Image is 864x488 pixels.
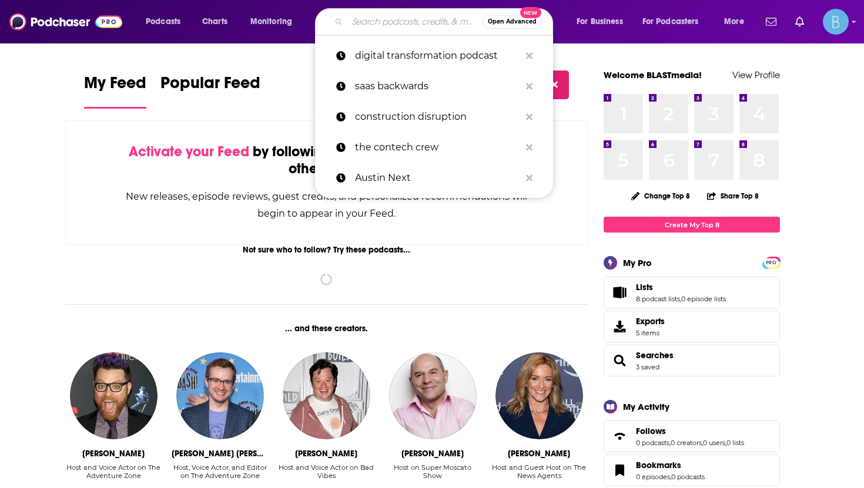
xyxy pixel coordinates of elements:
[636,426,744,436] a: Follows
[635,12,716,31] button: open menu
[315,102,553,132] a: construction disruption
[202,14,227,30] span: Charts
[604,217,780,233] a: Create My Top 8
[670,473,671,481] span: ,
[520,7,541,18] span: New
[355,163,520,193] p: Austin Next
[669,439,671,447] span: ,
[84,73,146,109] a: My Feed
[823,9,849,35] img: User Profile
[495,352,582,439] img: Gabby Logan
[129,143,249,160] span: Activate your Feed
[488,19,537,25] span: Open Advanced
[9,11,122,33] img: Podchaser - Follow, Share and Rate Podcasts
[636,316,665,327] span: Exports
[82,449,145,459] div: Travis McElroy
[172,449,269,459] div: Griffin McElroy
[604,345,780,376] span: Searches
[315,163,553,193] a: Austin Next
[508,449,570,459] div: Gabby Logan
[823,9,849,35] span: Logged in as BLASTmedia
[608,284,631,301] a: Lists
[604,420,780,452] span: Follows
[70,352,157,439] img: Travis McElroy
[65,324,588,334] div: ... and these creators.
[725,439,726,447] span: ,
[568,12,638,31] button: open menu
[636,439,669,447] a: 0 podcasts
[355,132,520,163] p: the contech crew
[636,282,653,292] span: Lists
[732,69,780,80] a: View Profile
[761,12,781,32] a: Show notifications dropdown
[716,12,759,31] button: open menu
[681,295,726,303] a: 0 episode lists
[604,311,780,342] a: Exports
[680,295,681,303] span: ,
[623,401,669,412] div: My Activity
[355,41,520,71] p: digital transformation podcast
[608,318,631,335] span: Exports
[608,462,631,479] a: Bookmarks
[384,463,481,480] div: Host on Super Moscato Show
[84,73,146,100] span: My Feed
[764,258,778,267] span: PRO
[636,460,705,470] a: Bookmarks
[160,73,260,100] span: Popular Feed
[283,352,370,439] img: Justin McElroy
[355,71,520,102] p: saas backwards
[65,245,588,255] div: Not sure who to follow? Try these podcasts...
[315,132,553,163] a: the contech crew
[65,463,162,480] div: Host and Voice Actor on The Adventure Zone
[642,14,699,30] span: For Podcasters
[172,463,269,480] div: Host, Voice Actor, and Editor on The Adventure Zone
[623,257,652,268] div: My Pro
[347,12,483,31] input: Search podcasts, credits, & more...
[138,12,196,31] button: open menu
[604,455,780,486] span: Bookmarks
[636,295,680,303] a: 8 podcast lists
[791,12,809,32] a: Show notifications dropdown
[295,449,357,459] div: Justin McElroy
[624,189,697,203] button: Change Top 8
[636,363,659,371] a: 3 saved
[671,473,705,481] a: 0 podcasts
[703,439,725,447] a: 0 users
[608,428,631,445] a: Follows
[724,14,744,30] span: More
[160,73,260,109] a: Popular Feed
[146,14,180,30] span: Podcasts
[823,9,849,35] button: Show profile menu
[726,439,744,447] a: 0 lists
[278,463,375,480] div: Host and Voice Actor on Bad Vibes
[636,460,681,470] span: Bookmarks
[242,12,307,31] button: open menu
[764,258,778,267] a: PRO
[315,71,553,102] a: saas backwards
[636,426,666,436] span: Follows
[604,277,780,308] span: Lists
[483,15,542,29] button: Open AdvancedNew
[389,352,476,439] img: Vincent Moscato
[326,8,564,35] div: Search podcasts, credits, & more...
[355,102,520,132] p: construction disruption
[176,352,263,439] img: Griffin McElroy
[671,439,702,447] a: 0 creators
[706,184,759,207] button: Share Top 8
[401,449,464,459] div: Vincent Moscato
[608,352,631,369] a: Searches
[315,41,553,71] a: digital transformation podcast
[125,188,528,222] div: New releases, episode reviews, guest credits, and personalized recommendations will begin to appe...
[636,282,726,292] a: Lists
[125,143,528,177] div: by following Podcasts, Creators, Lists, and other Users!
[491,463,588,480] div: Host and Guest Host on The News Agents
[195,12,235,31] a: Charts
[577,14,623,30] span: For Business
[636,350,674,361] a: Searches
